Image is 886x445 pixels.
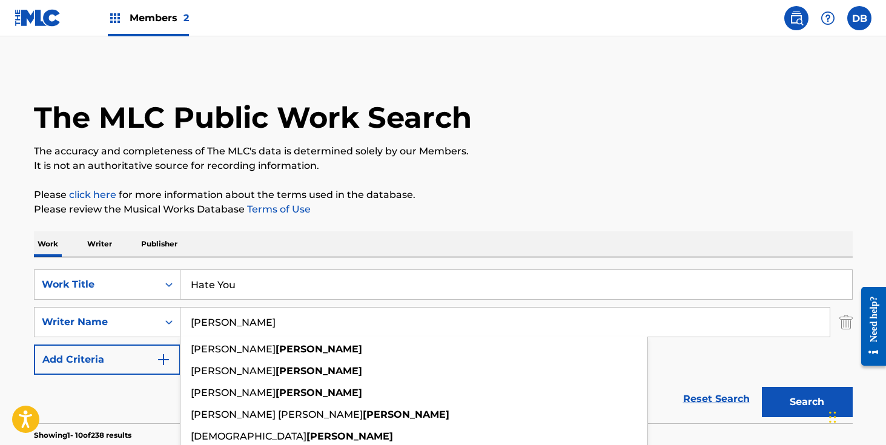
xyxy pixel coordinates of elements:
button: Search [762,387,853,417]
span: [DEMOGRAPHIC_DATA] [191,430,306,442]
p: Work [34,231,62,257]
span: [PERSON_NAME] [PERSON_NAME] [191,409,363,420]
strong: [PERSON_NAME] [363,409,449,420]
span: [PERSON_NAME] [191,365,276,377]
p: Please for more information about the terms used in the database. [34,188,853,202]
a: Reset Search [677,386,756,412]
img: MLC Logo [15,9,61,27]
span: [PERSON_NAME] [191,387,276,398]
p: Please review the Musical Works Database [34,202,853,217]
strong: [PERSON_NAME] [276,343,362,355]
div: Work Title [42,277,151,292]
iframe: Resource Center [852,278,886,375]
img: help [821,11,835,25]
img: 9d2ae6d4665cec9f34b9.svg [156,352,171,367]
iframe: Chat Widget [825,387,886,445]
p: It is not an authoritative source for recording information. [34,159,853,173]
span: Members [130,11,189,25]
a: click here [69,189,116,200]
form: Search Form [34,269,853,423]
h1: The MLC Public Work Search [34,99,472,136]
strong: [PERSON_NAME] [306,430,393,442]
span: 2 [183,12,189,24]
p: The accuracy and completeness of The MLC's data is determined solely by our Members. [34,144,853,159]
span: [PERSON_NAME] [191,343,276,355]
strong: [PERSON_NAME] [276,365,362,377]
img: Delete Criterion [839,307,853,337]
button: Add Criteria [34,344,180,375]
p: Writer [84,231,116,257]
a: Public Search [784,6,808,30]
img: search [789,11,804,25]
img: Top Rightsholders [108,11,122,25]
p: Publisher [137,231,181,257]
div: Help [816,6,840,30]
div: Drag [829,399,836,435]
strong: [PERSON_NAME] [276,387,362,398]
a: Terms of Use [245,203,311,215]
div: Writer Name [42,315,151,329]
div: User Menu [847,6,871,30]
p: Showing 1 - 10 of 238 results [34,430,131,441]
